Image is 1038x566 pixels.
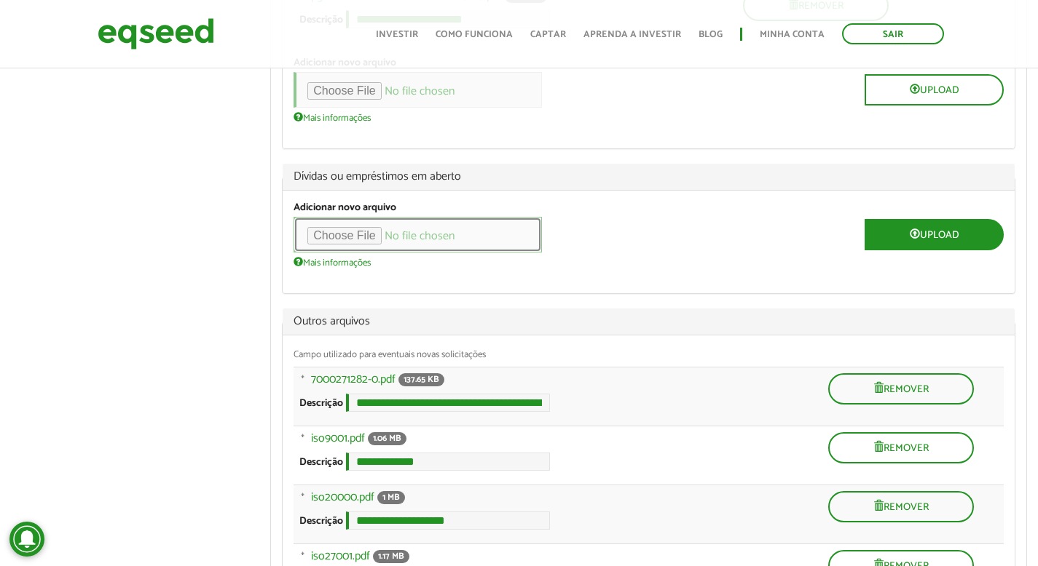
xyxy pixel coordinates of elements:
a: iso20000.pdf [311,492,374,503]
a: Minha conta [760,30,825,39]
a: iso27001.pdf [311,551,370,562]
span: 1 MB [377,491,405,504]
a: Mais informações [294,256,371,268]
span: Outros arquivos [294,316,1004,327]
span: Dívidas ou empréstimos em aberto [294,171,1004,183]
a: Aprenda a investir [583,30,681,39]
a: Mais informações [294,111,371,123]
a: Sair [842,23,944,44]
a: Captar [530,30,566,39]
button: Upload [865,219,1004,250]
a: Investir [376,30,418,39]
a: 7000271282-0.pdf [311,374,396,386]
button: Remover [828,373,974,404]
button: Remover [828,432,974,463]
a: Como funciona [436,30,513,39]
img: EqSeed [98,15,214,53]
label: Adicionar novo arquivo [294,203,396,213]
label: Descrição [299,517,343,527]
a: Blog [699,30,723,39]
span: 1.17 MB [373,550,409,563]
span: 1.06 MB [368,432,406,445]
button: Remover [828,491,974,522]
a: iso9001.pdf [311,433,365,445]
a: Arraste para reordenar [288,373,311,393]
span: 137.65 KB [398,373,444,386]
a: Arraste para reordenar [288,432,311,452]
button: Upload [865,74,1004,105]
a: Arraste para reordenar [288,491,311,511]
label: Descrição [299,399,343,409]
label: Descrição [299,458,343,468]
div: Campo utilizado para eventuais novas solicitações [294,350,1004,359]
